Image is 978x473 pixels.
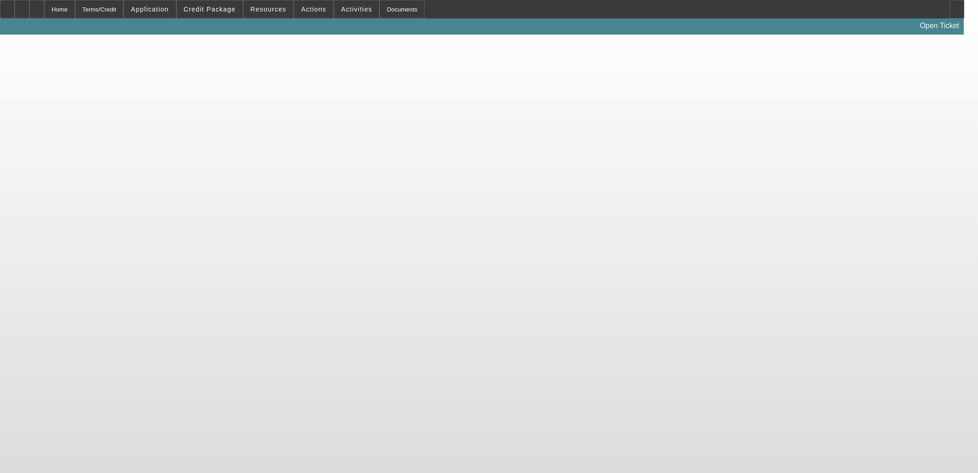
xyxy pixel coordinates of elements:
button: Resources [244,0,293,18]
button: Activities [334,0,379,18]
a: Open Ticket [916,18,963,34]
span: Credit Package [184,6,236,13]
span: Application [131,6,169,13]
span: Activities [341,6,373,13]
button: Application [124,0,175,18]
span: Resources [250,6,286,13]
button: Credit Package [177,0,243,18]
span: Actions [301,6,326,13]
button: Actions [294,0,333,18]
